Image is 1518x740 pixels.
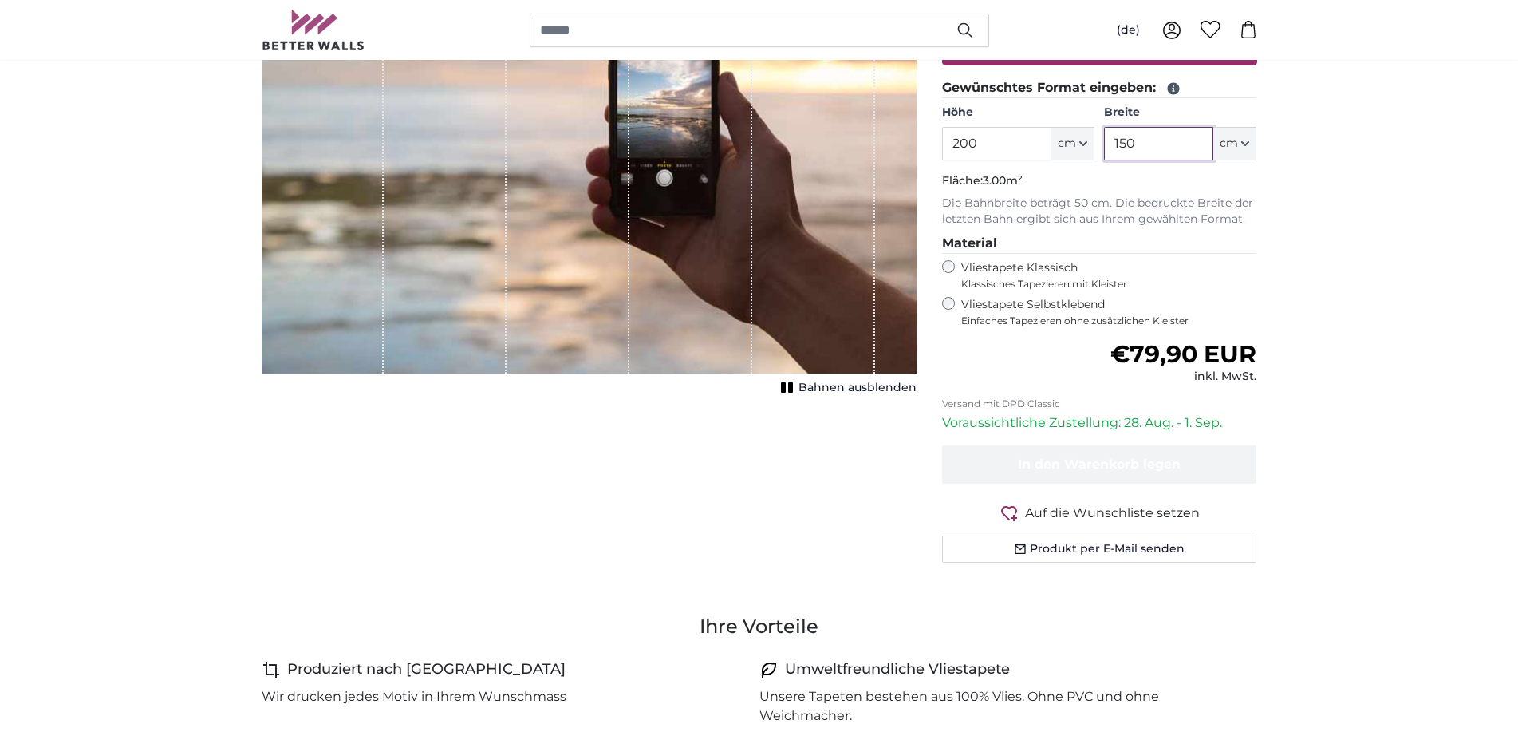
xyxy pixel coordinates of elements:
[942,398,1257,410] p: Versand mit DPD Classic
[1058,136,1076,152] span: cm
[961,297,1257,327] label: Vliestapete Selbstklebend
[942,234,1257,254] legend: Material
[942,196,1257,228] p: Die Bahnbreite beträgt 50 cm. Die bedruckte Breite der letzten Bahn ergibt sich aus Ihrem gewählt...
[785,659,1010,681] h4: Umweltfreundliche Vliestapete
[942,78,1257,98] legend: Gewünschtes Format eingeben:
[1025,504,1200,523] span: Auf die Wunschliste setzen
[262,10,365,50] img: Betterwalls
[961,315,1257,327] span: Einfaches Tapezieren ohne zusätzlichen Kleister
[942,414,1257,433] p: Voraussichtliche Zustellung: 28. Aug. - 1. Sep.
[1110,369,1256,385] div: inkl. MwSt.
[983,173,1023,188] span: 3.00m²
[262,687,566,706] p: Wir drucken jedes Motiv in Ihrem Wunschmass
[961,260,1244,291] label: Vliestapete Klassisch
[942,173,1257,189] p: Fläche:
[287,659,566,681] h4: Produziert nach [GEOGRAPHIC_DATA]
[961,278,1244,291] span: Klassisches Tapezieren mit Kleister
[1104,16,1153,45] button: (de)
[798,380,917,396] span: Bahnen ausblenden
[942,105,1094,121] label: Höhe
[942,536,1257,563] button: Produkt per E-Mail senden
[942,445,1257,484] button: In den Warenkorb legen
[776,377,917,399] button: Bahnen ausblenden
[1018,457,1181,472] span: In den Warenkorb legen
[759,687,1244,726] p: Unsere Tapeten bestehen aus 100% Vlies. Ohne PVC und ohne Weichmacher.
[942,503,1257,523] button: Auf die Wunschliste setzen
[1220,136,1238,152] span: cm
[262,614,1257,639] h3: Ihre Vorteile
[1213,127,1256,160] button: cm
[1051,127,1094,160] button: cm
[1104,105,1256,121] label: Breite
[1110,339,1256,369] span: €79,90 EUR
